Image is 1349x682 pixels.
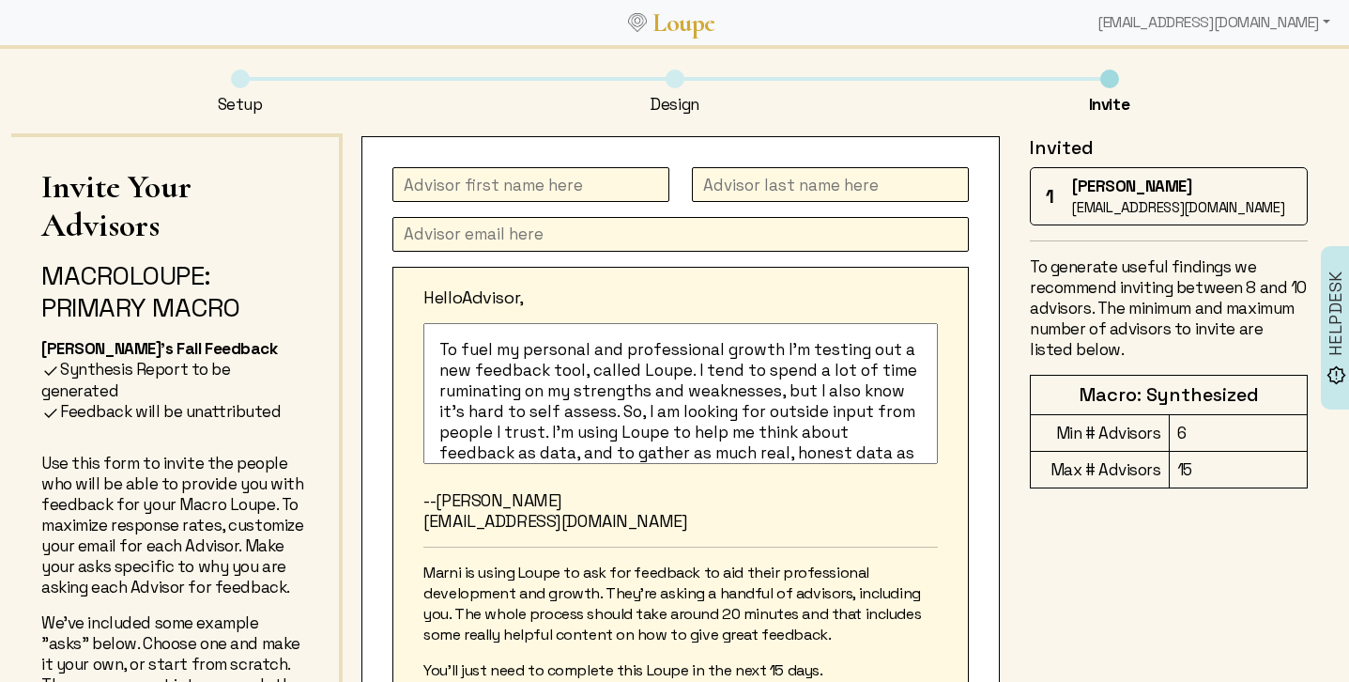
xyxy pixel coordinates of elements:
img: Loupe Logo [628,13,647,32]
td: 15 [1169,452,1307,488]
div: Loupe: Primary Macro [41,259,309,323]
p: Hello Advisor, [423,287,938,308]
h1: Invite Your Advisors [41,167,309,244]
div: [EMAIL_ADDRESS][DOMAIN_NAME] [1090,4,1338,41]
td: Max # Advisors [1031,452,1169,488]
td: Min # Advisors [1031,415,1169,452]
p: --[PERSON_NAME] [EMAIL_ADDRESS][DOMAIN_NAME] [423,490,938,532]
p: Use this form to invite the people who will be able to provide you with feedback for your Macro L... [41,453,309,597]
td: 6 [1169,415,1307,452]
input: Advisor email here [392,217,969,252]
p: To generate useful findings we recommend inviting between 8 and 10 advisors. The minimum and maxi... [1030,256,1308,360]
span: [PERSON_NAME] [1072,176,1191,196]
h4: Invited [1030,136,1308,160]
div: Design [650,94,698,115]
p: Marni is using Loupe to ask for feedback to aid their professional development and growth. They'r... [423,563,938,645]
div: Invite [1089,94,1129,115]
a: Loupe [647,6,722,40]
input: Advisor first name here [392,167,669,202]
div: Setup [218,94,263,115]
h4: Macro: Synthesized [1038,383,1299,407]
img: brightness_alert_FILL0_wght500_GRAD0_ops.svg [1326,365,1346,385]
img: FFFF [41,404,60,423]
span: Macro [41,258,130,292]
div: [PERSON_NAME]'s Fall Feedback [41,338,309,359]
p: You’ll just need to complete this Loupe in the next 15 days. [423,660,938,681]
img: FFFF [41,362,60,380]
span: [EMAIL_ADDRESS][DOMAIN_NAME] [1072,198,1285,216]
div: 1 [1046,185,1072,209]
input: Advisor last name here [692,167,969,202]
